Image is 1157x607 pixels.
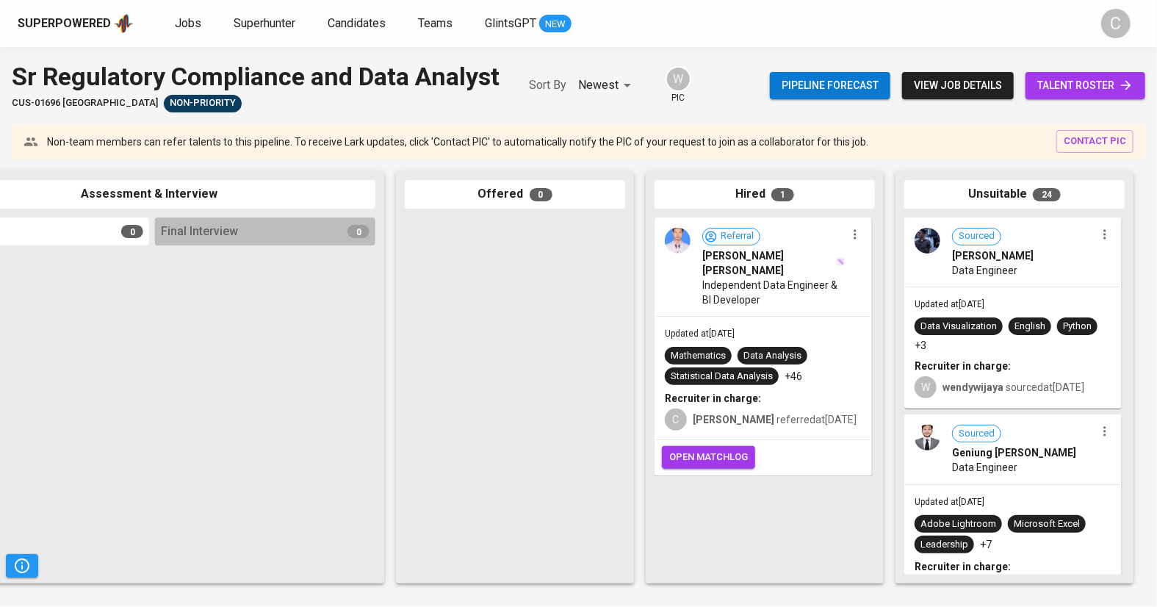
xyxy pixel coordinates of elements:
span: GlintsGPT [485,16,536,30]
span: referred at [DATE] [693,414,857,425]
a: Candidates [328,15,389,33]
span: 0 [121,225,143,238]
div: W [915,376,937,398]
span: contact pic [1064,133,1126,150]
a: Teams [418,15,455,33]
div: Offered [405,180,625,209]
span: 0 [530,188,552,201]
span: Teams [418,16,453,30]
div: Hired [655,180,875,209]
div: Python [1063,320,1092,334]
button: view job details [902,72,1014,99]
span: talent roster [1037,76,1133,95]
span: 0 [347,225,370,238]
span: Updated at [DATE] [665,328,735,339]
p: +3 [915,338,926,353]
a: Superpoweredapp logo [18,12,134,35]
div: W [666,66,691,92]
span: Sourced [953,427,1001,441]
span: CUS-01696 [GEOGRAPHIC_DATA] [12,96,158,110]
div: Data Analysis [743,349,801,363]
button: contact pic [1056,130,1133,153]
p: Non-team members can refer talents to this pipeline. To receive Lark updates, click 'Contact PIC'... [47,134,868,149]
span: Pipeline forecast [782,76,879,95]
b: Recruiter in charge: [915,360,1011,372]
span: [PERSON_NAME] [952,248,1034,263]
p: Sort By [529,76,566,94]
button: Pipeline Triggers [6,554,38,578]
div: Unsuitable [904,180,1125,209]
div: pic [666,66,691,104]
a: GlintsGPT NEW [485,15,572,33]
span: view job details [914,76,1002,95]
div: English [1014,320,1045,334]
span: Data Engineer [952,460,1017,475]
p: +7 [980,537,992,552]
b: Recruiter in charge: [915,561,1011,572]
div: C [1101,9,1131,38]
span: Final Interview [161,223,238,240]
span: Superhunter [234,16,295,30]
a: talent roster [1026,72,1145,99]
span: NEW [539,17,572,32]
span: Data Engineer [952,263,1017,278]
button: open matchlog [662,446,755,469]
button: Pipeline forecast [770,72,890,99]
span: Jobs [175,16,201,30]
span: 24 [1033,188,1061,201]
div: Data Visualization [920,320,997,334]
span: Independent Data Engineer & BI Developer [702,278,846,307]
span: 1 [771,188,794,201]
a: Superhunter [234,15,298,33]
div: Leadership [920,538,968,552]
span: Candidates [328,16,386,30]
b: Recruiter in charge: [665,392,761,404]
div: Newest [578,72,636,99]
div: Adobe Lightroom [920,517,996,531]
span: Updated at [DATE] [915,299,984,309]
span: Non-Priority [164,96,242,110]
b: wendywijaya [942,381,1003,393]
div: C [665,409,687,431]
span: open matchlog [669,449,748,466]
img: f1067bdb9b83ca4ab50794d731252f41.jpeg [915,425,940,450]
img: 6cbe6cacde68c3e8c274d4e34b143742.jpg [915,228,940,254]
div: Mathematics [671,349,726,363]
a: Jobs [175,15,204,33]
span: [PERSON_NAME] [PERSON_NAME] [702,248,835,278]
span: Sourced [953,229,1001,243]
span: Updated at [DATE] [915,497,984,507]
div: Sufficient Talents in Pipeline [164,95,242,112]
p: +46 [785,369,802,384]
div: Statistical Data Analysis [671,370,773,384]
div: Microsoft Excel [1014,517,1080,531]
span: sourced at [DATE] [942,381,1084,393]
p: Newest [578,76,619,94]
img: app logo [114,12,134,35]
div: Sr Regulatory Compliance and Data Analyst [12,59,500,95]
b: [PERSON_NAME] [693,414,774,425]
span: Geniung [PERSON_NAME] [952,445,1076,460]
span: Referral [715,229,760,243]
img: magic_wand.svg [836,257,846,267]
img: 4c7b431e8e0d5e2eba32fab2e1d34250.jpg [665,228,691,254]
div: Superpowered [18,15,111,32]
